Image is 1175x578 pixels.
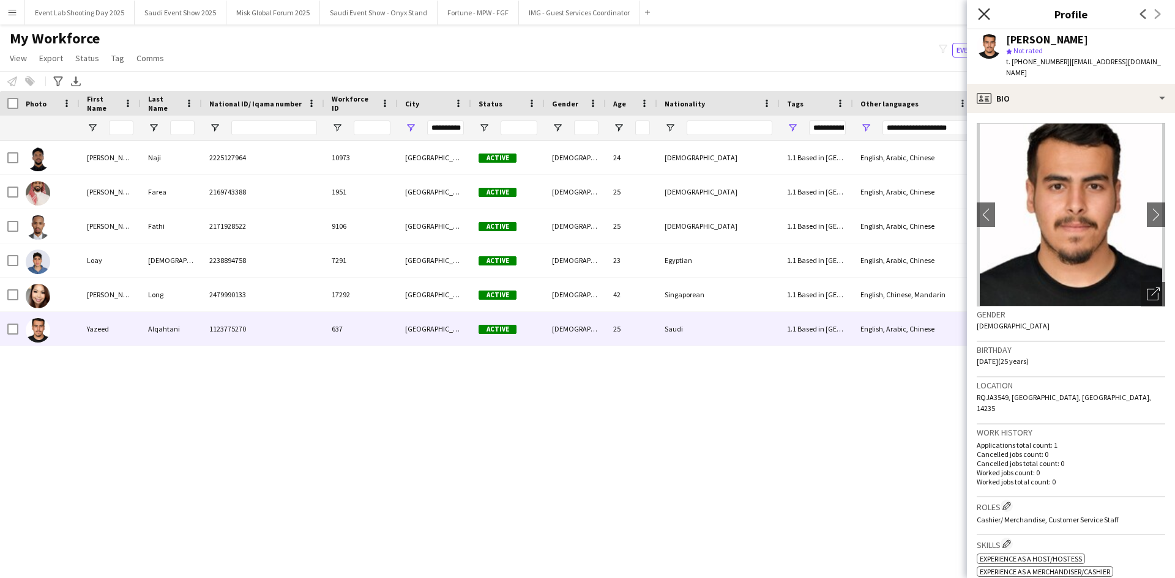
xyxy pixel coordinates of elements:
[109,120,133,135] input: First Name Filter Input
[780,141,853,174] div: 1.1 Based in [GEOGRAPHIC_DATA], 2.3 English Level = 3/3 Excellent , Presentable B, Speaks differe...
[135,1,226,24] button: Saudi Event Show 2025
[545,278,606,311] div: [DEMOGRAPHIC_DATA]
[398,243,471,277] div: [GEOGRAPHIC_DATA]
[977,538,1165,550] h3: Skills
[687,120,772,135] input: Nationality Filter Input
[479,188,517,197] span: Active
[5,50,32,66] a: View
[967,84,1175,113] div: Bio
[977,515,1119,524] span: Cashier/ Merchandise, Customer Service Staff
[332,122,343,133] button: Open Filter Menu
[69,74,83,89] app-action-btn: Export XLSX
[606,175,657,209] div: 25
[977,468,1165,477] p: Worked jobs count: 0
[1006,57,1161,77] span: | [EMAIL_ADDRESS][DOMAIN_NAME]
[405,122,416,133] button: Open Filter Menu
[606,312,657,346] div: 25
[780,209,853,243] div: 1.1 Based in [GEOGRAPHIC_DATA], 2.3 English Level = 3/3 Excellent , Presentable C, Speaks differe...
[967,6,1175,22] h3: Profile
[545,175,606,209] div: [DEMOGRAPHIC_DATA]
[574,120,599,135] input: Gender Filter Input
[51,74,65,89] app-action-btn: Advanced filters
[398,175,471,209] div: [GEOGRAPHIC_DATA]
[25,1,135,24] button: Event Lab Shooting Day 2025
[552,99,578,108] span: Gender
[479,99,502,108] span: Status
[1013,46,1043,55] span: Not rated
[209,290,246,299] span: 2479990133
[635,120,650,135] input: Age Filter Input
[606,243,657,277] div: 23
[780,312,853,346] div: 1.1 Based in [GEOGRAPHIC_DATA], 2.1 English Level = 1/3 Poor, Speaks different languages
[980,554,1082,563] span: Experience as a Host/Hostess
[34,50,68,66] a: Export
[606,141,657,174] div: 24
[438,1,519,24] button: Fortune - MPW - FGF
[398,278,471,311] div: [GEOGRAPHIC_DATA]
[209,187,246,196] span: 2169743388
[479,256,517,265] span: Active
[545,243,606,277] div: [DEMOGRAPHIC_DATA]
[977,309,1165,320] h3: Gender
[324,209,398,243] div: 9106
[780,278,853,311] div: 1.1 Based in [GEOGRAPHIC_DATA], 2.3 English Level = 3/3 Excellent , MPW - Makeup artist, Presenta...
[657,243,780,277] div: Egyptian
[1006,34,1088,45] div: [PERSON_NAME]
[80,209,141,243] div: [PERSON_NAME]
[75,53,99,64] span: Status
[977,393,1151,413] span: RQJA3549, [GEOGRAPHIC_DATA], [GEOGRAPHIC_DATA], 14235
[657,312,780,346] div: Saudi
[332,94,376,113] span: Workforce ID
[657,209,780,243] div: [DEMOGRAPHIC_DATA]
[606,278,657,311] div: 42
[141,141,202,174] div: Naji
[519,1,640,24] button: IMG - Guest Services Coordinator
[787,122,798,133] button: Open Filter Menu
[80,243,141,277] div: Loay
[80,141,141,174] div: [PERSON_NAME]
[354,120,390,135] input: Workforce ID Filter Input
[780,243,853,277] div: 1.1 Based in [GEOGRAPHIC_DATA], 2.3 English Level = 3/3 Excellent , Presentable B, Speaks differe...
[231,120,317,135] input: National ID/ Iqama number Filter Input
[324,243,398,277] div: 7291
[141,209,202,243] div: Fathi
[1006,57,1070,66] span: t. [PHONE_NUMBER]
[26,99,47,108] span: Photo
[853,312,975,346] div: English, Arabic, Chinese
[132,50,169,66] a: Comms
[39,53,63,64] span: Export
[26,284,50,308] img: Sharon Long
[657,175,780,209] div: [DEMOGRAPHIC_DATA]
[136,53,164,64] span: Comms
[545,312,606,346] div: [DEMOGRAPHIC_DATA]
[209,153,246,162] span: 2225127964
[170,120,195,135] input: Last Name Filter Input
[320,1,438,24] button: Saudi Event Show - Onyx Stand
[977,123,1165,306] img: Crew avatar or photo
[479,291,517,300] span: Active
[209,221,246,231] span: 2171928522
[141,312,202,346] div: Alqahtani
[148,94,180,113] span: Last Name
[977,427,1165,438] h3: Work history
[780,175,853,209] div: 1.1 Based in [GEOGRAPHIC_DATA], Presentable A, Sample profiles | Accenture New Office Launch, SFQ...
[545,141,606,174] div: [DEMOGRAPHIC_DATA]
[552,122,563,133] button: Open Filter Menu
[977,450,1165,459] p: Cancelled jobs count: 0
[977,344,1165,355] h3: Birthday
[405,99,419,108] span: City
[977,477,1165,486] p: Worked jobs total count: 0
[860,99,919,108] span: Other languages
[977,321,1050,330] span: [DEMOGRAPHIC_DATA]
[479,325,517,334] span: Active
[665,122,676,133] button: Open Filter Menu
[80,312,141,346] div: Yazeed
[853,175,975,209] div: English, Arabic, Chinese
[141,175,202,209] div: Farea
[148,122,159,133] button: Open Filter Menu
[977,357,1029,366] span: [DATE] (25 years)
[209,324,246,333] span: 1123775270
[665,99,705,108] span: Nationality
[398,209,471,243] div: [GEOGRAPHIC_DATA]
[226,1,320,24] button: Misk Global Forum 2025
